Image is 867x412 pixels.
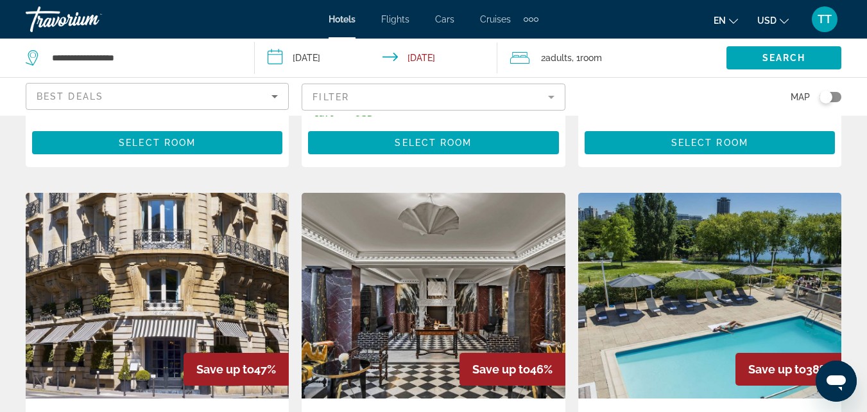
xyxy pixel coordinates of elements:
[459,353,565,386] div: 46%
[578,193,841,399] img: Hotel image
[26,3,154,36] a: Travorium
[726,46,841,69] button: Search
[302,193,565,399] img: Hotel image
[255,39,497,77] button: Check-in date: Dec 22, 2025 Check-out date: Dec 28, 2025
[497,39,726,77] button: Travelers: 2 adults, 0 children
[37,91,103,102] span: Best Deals
[524,9,538,30] button: Extra navigation items
[329,14,356,24] a: Hotels
[308,134,558,148] a: Select Room
[572,49,602,67] span: , 1
[671,138,748,148] span: Select Room
[757,11,789,30] button: Change currency
[32,131,282,154] button: Select Room
[714,15,726,26] span: en
[818,13,832,26] span: TT
[37,89,278,104] mat-select: Sort by
[435,14,454,24] a: Cars
[381,14,409,24] a: Flights
[585,131,835,154] button: Select Room
[585,134,835,148] a: Select Room
[810,91,841,103] button: Toggle map
[308,131,558,154] button: Select Room
[545,53,572,63] span: Adults
[748,363,806,376] span: Save up to
[119,138,196,148] span: Select Room
[541,49,572,67] span: 2
[757,15,777,26] span: USD
[580,53,602,63] span: Room
[395,138,472,148] span: Select Room
[196,363,254,376] span: Save up to
[26,193,289,399] img: Hotel image
[480,14,511,24] a: Cruises
[32,134,282,148] a: Select Room
[184,353,289,386] div: 47%
[791,88,810,106] span: Map
[762,53,806,63] span: Search
[472,363,530,376] span: Save up to
[302,83,565,111] button: Filter
[816,361,857,402] iframe: Button to launch messaging window
[735,353,841,386] div: 38%
[714,11,738,30] button: Change language
[808,6,841,33] button: User Menu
